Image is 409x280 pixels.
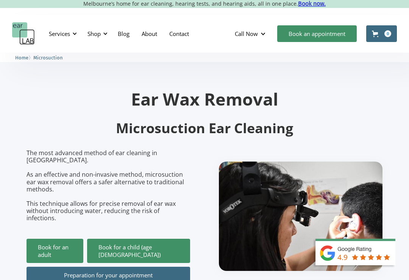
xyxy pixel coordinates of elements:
[277,25,357,42] a: Book an appointment
[27,149,190,222] p: The most advanced method of ear cleaning in [GEOGRAPHIC_DATA]. As an effective and non-invasive m...
[384,30,391,37] div: 0
[235,30,258,37] div: Call Now
[27,239,83,263] a: Book for an adult
[87,239,190,263] a: Book for a child (age [DEMOGRAPHIC_DATA])
[366,25,397,42] a: Open cart
[15,54,33,62] li: 〉
[112,23,136,45] a: Blog
[163,23,195,45] a: Contact
[27,90,382,107] h1: Ear Wax Removal
[44,22,79,45] div: Services
[83,22,110,45] div: Shop
[33,54,63,61] a: Microsuction
[15,55,28,61] span: Home
[27,120,382,137] h2: Microsuction Ear Cleaning
[229,22,273,45] div: Call Now
[87,30,101,37] div: Shop
[15,54,28,61] a: Home
[219,162,382,271] img: boy getting ear checked.
[49,30,70,37] div: Services
[33,55,63,61] span: Microsuction
[12,22,35,45] a: home
[136,23,163,45] a: About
